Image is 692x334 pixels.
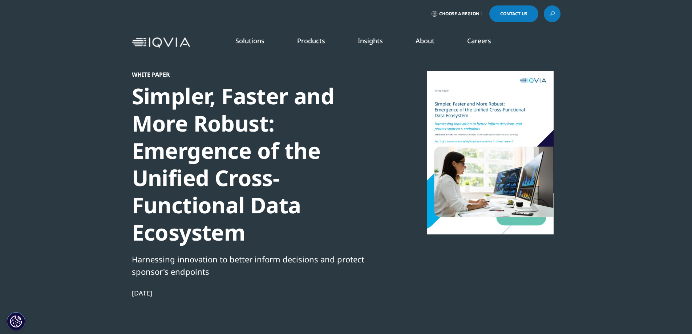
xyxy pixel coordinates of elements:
[489,5,538,22] a: Contact Us
[358,36,383,45] a: Insights
[416,36,434,45] a: About
[132,289,381,297] div: [DATE]
[297,36,325,45] a: Products
[132,83,381,246] div: Simpler, Faster and More Robust: Emergence of the Unified Cross-Functional Data Ecosystem
[467,36,491,45] a: Careers
[132,37,190,48] img: IQVIA Healthcare Information Technology and Pharma Clinical Research Company
[439,11,479,17] span: Choose a Region
[500,12,527,16] span: Contact Us
[132,71,381,78] div: White Paper
[132,253,381,278] div: Harnessing innovation to better inform decisions and protect sponsor's endpoints
[193,25,561,60] nav: Primary
[7,312,25,330] button: Cookies Settings
[235,36,264,45] a: Solutions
